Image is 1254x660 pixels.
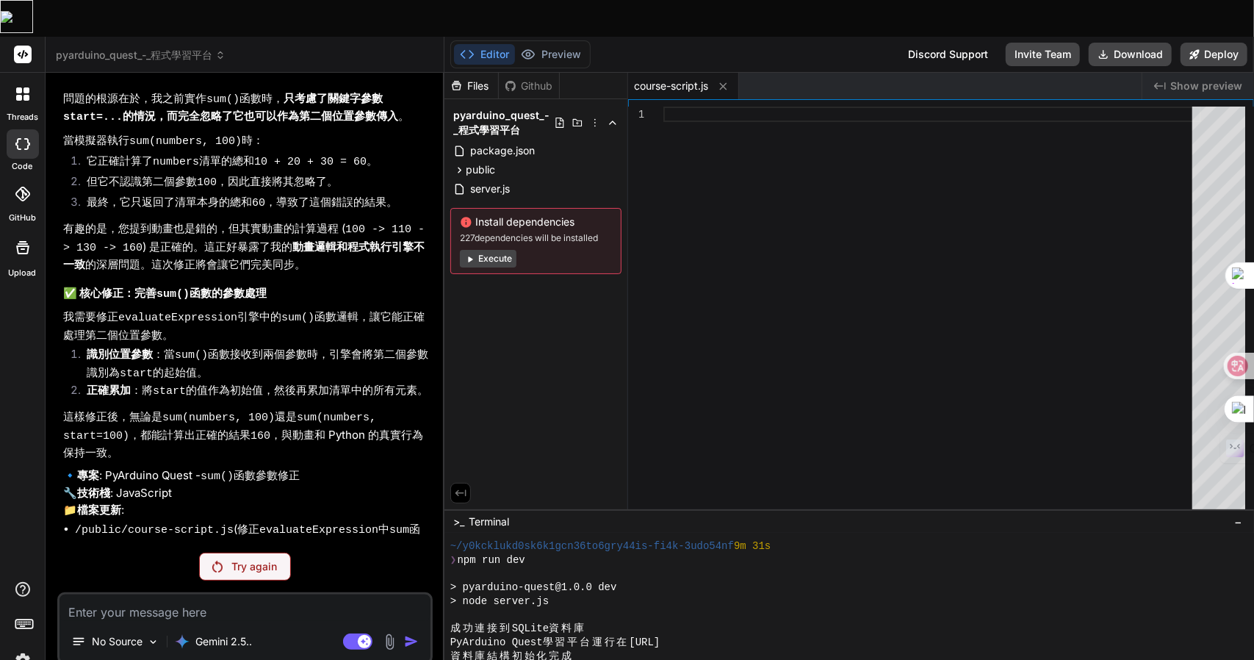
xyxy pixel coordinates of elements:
button: Preview [515,44,587,65]
li: 最終，它只返回了清單本身的總和 ，導致了這個錯誤的結果。 [75,194,430,215]
span: Install dependencies [460,215,612,229]
button: Deploy [1181,43,1247,66]
code: sum(numbers, start=100) [63,412,383,442]
p: 我需要修正 引擎中的 函數邏輯，讓它能正確處理第二個位置參數。 [63,309,430,343]
code: 100 -> 110 -> 130 -> 160 [63,223,425,254]
p: 🔹 : PyArduino Quest - 函數參數修正 🔧 : JavaScript 📁 : [63,467,430,519]
span: Show preview [1170,79,1242,93]
span: 227 dependencies will be installed [460,232,612,244]
code: sum(numbers, 100) [129,135,242,148]
code: evaluateExpression [259,524,378,537]
code: sum() [206,93,239,106]
button: Download [1089,43,1172,66]
strong: 識別位置參數 [87,347,153,361]
span: npm run dev [458,553,525,567]
span: 成功連接到 [450,622,512,636]
code: sum() [156,288,190,301]
code: evaluateExpression [118,312,237,324]
code: /public/course-script.js [75,524,234,537]
li: (修正 中 函數的邏輯) [75,521,430,556]
label: Upload [9,267,37,279]
img: icon [404,634,419,649]
li: ：當 函數接收到兩個參數時，引擎會將第二個參數識別為 的起始值。 [75,346,430,382]
span: >_ [453,514,464,529]
label: threads [7,111,38,123]
p: 這樣修正後，無論是 還是 ，都能計算出正確的結果 ，與動畫和 Python 的真實行為保持一致。 [63,409,430,462]
div: Github [499,79,559,93]
span: ~/y0kcklukd0sk6k1gcn36to6gry44is-fi4k-3udo54nf [450,539,734,553]
code: start [120,367,153,380]
span: 9m 31s [734,539,771,553]
span: PyArduino Quest [450,636,543,650]
button: − [1231,510,1245,534]
div: Files [444,79,498,93]
span: ❯ [450,553,458,567]
button: Invite Team [1006,43,1080,66]
span: SQLite [512,622,549,636]
span: [URL] [629,636,660,650]
label: GitHub [9,212,36,224]
span: − [1234,514,1242,529]
p: Gemini 2.5.. [195,634,252,649]
p: Try again [231,559,277,574]
span: course-script.js [634,79,708,93]
div: Discord Support [899,43,997,66]
span: > pyarduino-quest@1.0.0 dev [450,581,617,595]
strong: 專案 [77,468,99,482]
p: 有趣的是，您提到動畫也是錯的，但其實動畫的計算過程 ( ) 是正確的。這正好暴露了我的 的深層問題。這次修正將會讓它們完美同步。 [63,220,430,273]
strong: 只考慮了關鍵字參數 的情況，而完全忽略了它也可以作為第二個位置參數傳入 [63,91,398,123]
button: Editor [454,44,515,65]
span: pyarduino_quest_-_程式學習平台 [453,108,554,137]
li: 但它不認識第二個參數 ，因此直接將其忽略了。 [75,173,430,194]
code: sum [389,524,409,537]
span: 學習平台運行在 [543,636,630,650]
code: 160 [251,430,270,442]
span: server.js [469,180,511,198]
code: start [153,385,186,398]
span: 資料庫 [549,622,585,636]
strong: 技術棧 [77,486,110,500]
code: 10 + 20 + 30 = 60 [254,156,367,168]
span: > node server.js [450,595,549,609]
code: sum(numbers, 100) [162,412,275,424]
img: Retry [212,561,223,573]
img: Gemini 2.5 Pro [175,634,190,649]
code: numbers [153,156,199,168]
strong: 檔案更新 [77,503,121,517]
label: code [12,160,33,173]
code: 100 [197,176,217,189]
p: 問題的根源在於，我之前實作 函數時， 。 [63,90,430,126]
li: ：將 的值作為初始值，然後再累加清單中的所有元素。 [75,382,430,403]
button: Execute [460,250,516,268]
code: sum() [201,470,234,483]
code: sum() [175,349,208,362]
code: start=... [63,111,123,123]
img: Pick Models [147,636,159,648]
span: Terminal [469,514,509,529]
p: No Source [92,634,143,649]
strong: ✅ 核心修正：完善 函數的參數處理 [63,286,267,300]
code: sum() [281,312,314,324]
strong: 正確累加 [87,383,131,397]
img: attachment [381,634,398,650]
div: 1 [628,107,644,122]
p: 當模擬器執行 時： [63,132,430,151]
code: 60 [252,197,265,209]
span: pyarduino_quest_-_程式學習平台 [56,48,226,62]
span: package.json [469,142,536,159]
li: 它正確計算了 清單的總和 。 [75,153,430,173]
span: public [466,162,495,177]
